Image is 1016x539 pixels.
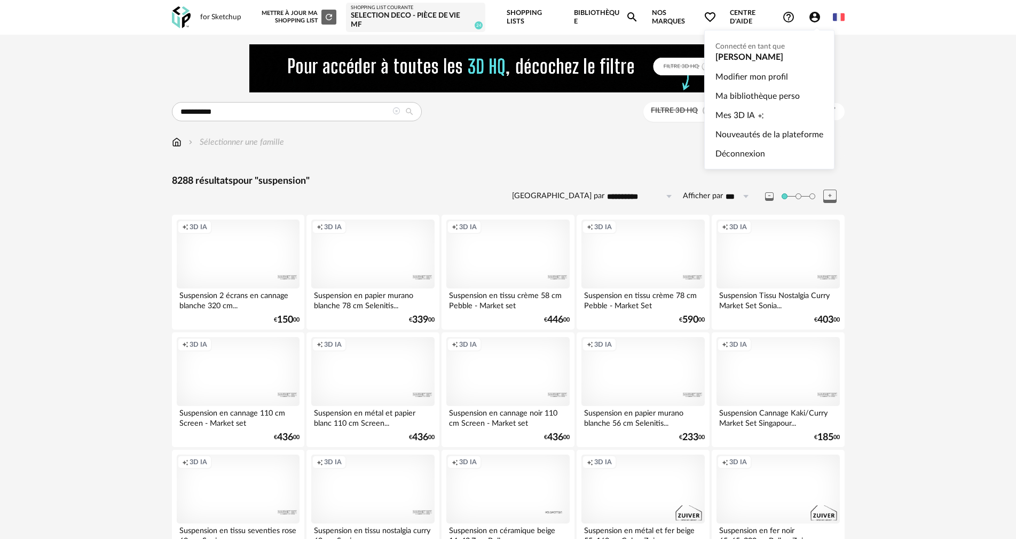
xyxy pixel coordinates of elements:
[177,288,300,310] div: Suspension 2 écrans en cannage blanche 320 cm...
[324,340,342,349] span: 3D IA
[324,223,342,231] span: 3D IA
[172,215,304,330] a: Creation icon 3D IA Suspension 2 écrans en cannage blanche 320 cm... €15000
[594,340,612,349] span: 3D IA
[729,223,747,231] span: 3D IA
[716,288,839,310] div: Suspension Tissu Nostalgia Curry Market Set Sonia...
[475,21,483,29] span: 24
[626,11,639,24] span: Magnify icon
[704,11,716,24] span: Heart Outline icon
[716,406,839,427] div: Suspension Cannage Kaki/Curry Market Set Singapour...
[311,406,434,427] div: Suspension en métal et papier blanc 110 cm Screen...
[594,223,612,231] span: 3D IA
[679,434,705,441] div: € 00
[259,10,336,25] div: Mettre à jour ma Shopping List
[409,434,435,441] div: € 00
[758,106,764,125] span: Creation icon
[715,67,823,87] a: Modifier mon profil
[730,9,795,26] span: Centre d'aideHelp Circle Outline icon
[782,11,795,24] span: Help Circle Outline icon
[729,340,747,349] span: 3D IA
[808,11,821,24] span: Account Circle icon
[190,223,207,231] span: 3D IA
[715,125,823,144] a: Nouveautés de la plateforme
[172,136,182,149] img: svg+xml;base64,PHN2ZyB3aWR0aD0iMTYiIGhlaWdodD0iMTciIHZpZXdCb3g9IjAgMCAxNiAxNyIgZmlsbD0ibm9uZSIgeG...
[317,340,323,349] span: Creation icon
[249,44,767,92] img: FILTRE%20HQ%20NEW_V1%20(4).gif
[452,223,458,231] span: Creation icon
[200,13,241,22] div: for Sketchup
[722,223,728,231] span: Creation icon
[182,340,188,349] span: Creation icon
[452,340,458,349] span: Creation icon
[715,87,823,106] a: Ma bibliothèque perso
[814,316,840,324] div: € 00
[715,106,823,125] a: Mes 3D IACreation icon
[577,332,709,448] a: Creation icon 3D IA Suspension en papier murano blanche 56 cm Selenitis... €23300
[324,14,334,20] span: Refresh icon
[172,175,845,188] div: 8288 résultats
[351,11,481,30] div: Selection deco - Pièce de vie MF
[729,458,747,466] span: 3D IA
[274,434,300,441] div: € 00
[544,316,570,324] div: € 00
[547,316,563,324] span: 446
[409,316,435,324] div: € 00
[833,11,845,23] img: fr
[512,191,604,201] label: [GEOGRAPHIC_DATA] par
[587,340,593,349] span: Creation icon
[233,176,310,186] span: pour "suspension"
[412,316,428,324] span: 339
[547,434,563,441] span: 436
[182,458,188,466] span: Creation icon
[459,340,477,349] span: 3D IA
[679,316,705,324] div: € 00
[651,107,698,114] span: Filtre 3D HQ
[722,458,728,466] span: Creation icon
[682,316,698,324] span: 590
[594,458,612,466] span: 3D IA
[459,458,477,466] span: 3D IA
[577,215,709,330] a: Creation icon 3D IA Suspension en tissu crème 78 cm Pebble - Market Set €59000
[274,316,300,324] div: € 00
[715,144,823,163] a: Déconnexion
[277,316,293,324] span: 150
[306,215,439,330] a: Creation icon 3D IA Suspension en papier murano blanche 78 cm Selenitis... €33900
[722,340,728,349] span: Creation icon
[446,406,569,427] div: Suspension en cannage noir 110 cm Screen - Market set
[442,332,574,448] a: Creation icon 3D IA Suspension en cannage noir 110 cm Screen - Market set €43600
[446,288,569,310] div: Suspension en tissu crème 58 cm Pebble - Market set
[544,434,570,441] div: € 00
[172,332,304,448] a: Creation icon 3D IA Suspension en cannage 110 cm Screen - Market set €43600
[186,136,195,149] img: svg+xml;base64,PHN2ZyB3aWR0aD0iMTYiIGhlaWdodD0iMTYiIHZpZXdCb3g9IjAgMCAxNiAxNiIgZmlsbD0ibm9uZSIgeG...
[814,434,840,441] div: € 00
[587,223,593,231] span: Creation icon
[712,332,844,448] a: Creation icon 3D IA Suspension Cannage Kaki/Curry Market Set Singapour... €18500
[412,434,428,441] span: 436
[581,288,704,310] div: Suspension en tissu crème 78 cm Pebble - Market Set
[190,458,207,466] span: 3D IA
[817,316,833,324] span: 403
[311,288,434,310] div: Suspension en papier murano blanche 78 cm Selenitis...
[317,458,323,466] span: Creation icon
[442,215,574,330] a: Creation icon 3D IA Suspension en tissu crème 58 cm Pebble - Market set €44600
[186,136,284,149] div: Sélectionner une famille
[177,406,300,427] div: Suspension en cannage 110 cm Screen - Market set
[459,223,477,231] span: 3D IA
[581,406,704,427] div: Suspension en papier murano blanche 56 cm Selenitis...
[172,6,191,28] img: OXP
[182,223,188,231] span: Creation icon
[351,5,481,11] div: Shopping List courante
[682,434,698,441] span: 233
[715,106,755,125] span: Mes 3D IA
[324,458,342,466] span: 3D IA
[351,5,481,30] a: Shopping List courante Selection deco - Pièce de vie MF 24
[712,215,844,330] a: Creation icon 3D IA Suspension Tissu Nostalgia Curry Market Set Sonia... €40300
[817,434,833,441] span: 185
[190,340,207,349] span: 3D IA
[683,191,723,201] label: Afficher par
[587,458,593,466] span: Creation icon
[277,434,293,441] span: 436
[317,223,323,231] span: Creation icon
[808,11,826,24] span: Account Circle icon
[306,332,439,448] a: Creation icon 3D IA Suspension en métal et papier blanc 110 cm Screen... €43600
